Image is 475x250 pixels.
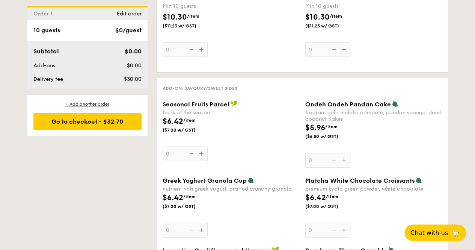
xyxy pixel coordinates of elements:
[163,117,183,126] span: $6.42
[415,177,422,183] img: icon-vegetarian.fe4039eb.svg
[163,127,214,133] span: ($7.00 w/ GST)
[183,118,196,123] span: /item
[187,14,199,19] span: /item
[305,203,356,209] span: ($7.00 w/ GST)
[392,100,398,107] img: icon-vegetarian.fe4039eb.svg
[33,11,56,17] span: Order 1
[115,26,142,35] div: $0/guest
[163,193,183,202] span: $6.42
[163,101,229,108] span: Seasonal Fruits Parcel
[404,224,466,241] button: Chat with us🦙
[163,177,247,184] span: Greek Yoghurt Granola Cup
[163,13,187,22] span: $10.30
[451,229,460,237] span: 🦙
[33,101,142,107] div: + Add another order
[163,86,237,91] span: Add-on: Savoury/Sweet Sides
[33,62,55,69] span: Add-ons
[305,101,391,108] span: Ondeh Ondeh Pandan Cake
[325,124,338,129] span: /item
[33,26,60,35] div: 10 guests
[410,229,448,236] span: Chat with us
[305,186,442,192] div: premium kyoto green powder, white chocolate
[305,13,330,22] span: $10.30
[230,100,238,107] img: icon-vegan.f8ff3823.svg
[326,194,338,199] span: /item
[305,177,415,184] span: Matcha White Chocolate Croissants
[305,23,356,29] span: ($11.23 w/ GST)
[305,109,442,122] div: fragrant gula melaka compote, pandan sponge, dried coconut flakes
[305,193,326,202] span: $6.42
[124,48,141,55] span: $0.00
[117,11,142,17] span: Edit order
[33,113,142,130] div: Go to checkout - $32.70
[330,14,342,19] span: /item
[163,203,214,209] span: ($7.00 w/ GST)
[247,177,254,183] img: icon-vegetarian.fe4039eb.svg
[127,62,141,69] span: $0.00
[124,76,141,82] span: $30.00
[163,23,214,29] span: ($11.23 w/ GST)
[163,3,299,10] div: Min 10 guests
[163,186,299,192] div: nutrient rich greek yogurt, crafted crunchy granola
[305,133,356,139] span: ($6.50 w/ GST)
[183,194,196,199] span: /item
[305,123,325,132] span: $5.96
[305,3,442,10] div: Min 10 guests
[33,76,63,82] span: Delivery fee
[33,48,59,55] span: Subtotal
[163,109,299,116] div: fruits of the season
